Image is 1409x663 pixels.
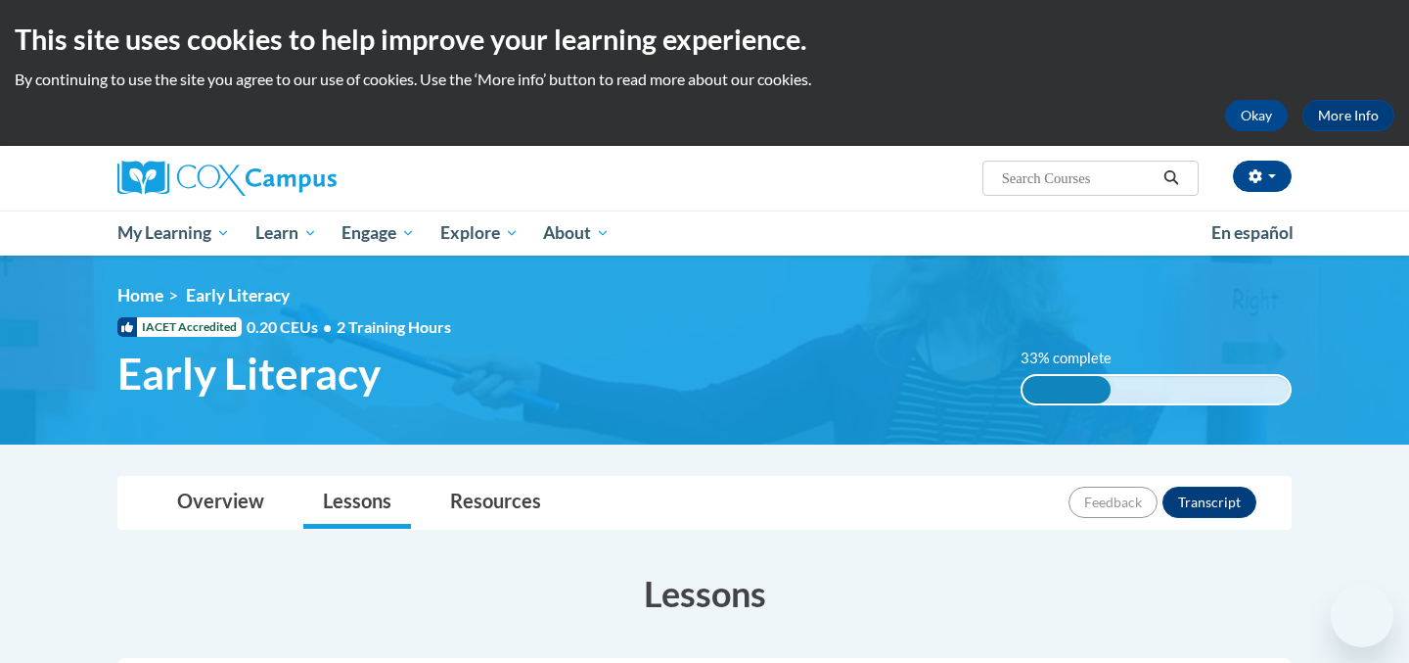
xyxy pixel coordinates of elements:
[105,211,243,256] a: My Learning
[337,317,451,336] span: 2 Training Hours
[117,317,242,337] span: IACET Accredited
[329,211,428,256] a: Engage
[117,221,230,245] span: My Learning
[1157,166,1186,190] button: Search
[341,221,415,245] span: Engage
[255,221,317,245] span: Learn
[117,161,337,196] img: Cox Campus
[1162,487,1256,518] button: Transcript
[1331,585,1393,647] iframe: Button to launch messaging window
[323,317,332,336] span: •
[431,477,561,529] a: Resources
[186,285,290,306] span: Early Literacy
[117,569,1292,618] h3: Lessons
[243,211,330,256] a: Learn
[543,221,610,245] span: About
[15,20,1394,59] h2: This site uses cookies to help improve your learning experience.
[1233,161,1292,192] button: Account Settings
[247,316,337,338] span: 0.20 CEUs
[88,211,1321,256] div: Main menu
[117,161,489,196] a: Cox Campus
[117,285,163,306] a: Home
[1068,487,1158,518] button: Feedback
[303,477,411,529] a: Lessons
[1225,100,1288,131] button: Okay
[1211,222,1294,243] span: En español
[15,69,1394,90] p: By continuing to use the site you agree to our use of cookies. Use the ‘More info’ button to read...
[1023,376,1111,403] div: 33% complete
[1000,166,1157,190] input: Search Courses
[1021,348,1133,369] label: 33% complete
[158,477,284,529] a: Overview
[1302,100,1394,131] a: More Info
[440,221,519,245] span: Explore
[428,211,531,256] a: Explore
[117,348,381,400] span: Early Literacy
[1199,213,1306,254] a: En español
[531,211,623,256] a: About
